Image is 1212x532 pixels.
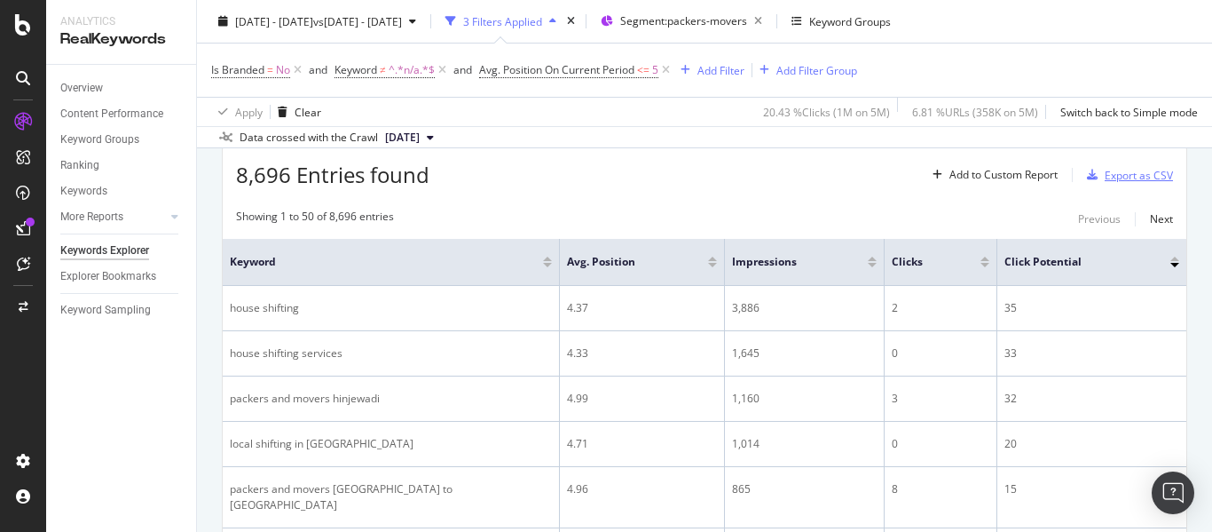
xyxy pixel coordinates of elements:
[211,98,263,126] button: Apply
[236,209,394,230] div: Showing 1 to 50 of 8,696 entries
[892,481,989,497] div: 8
[60,208,123,226] div: More Reports
[1004,436,1179,452] div: 20
[892,254,954,270] span: Clicks
[1004,481,1179,497] div: 15
[784,7,898,36] button: Keyword Groups
[763,104,890,119] div: 20.43 % Clicks ( 1M on 5M )
[60,105,184,123] a: Content Performance
[1080,161,1173,189] button: Export as CSV
[1078,211,1121,226] div: Previous
[1150,209,1173,230] button: Next
[453,62,472,77] div: and
[60,182,107,201] div: Keywords
[567,254,681,270] span: Avg. Position
[567,481,717,497] div: 4.96
[1004,254,1144,270] span: Click Potential
[60,267,184,286] a: Explorer Bookmarks
[60,301,184,320] a: Keyword Sampling
[732,481,877,497] div: 865
[925,161,1058,189] button: Add to Custom Report
[313,13,402,28] span: vs [DATE] - [DATE]
[378,127,441,148] button: [DATE]
[334,62,377,77] span: Keyword
[60,267,156,286] div: Explorer Bookmarks
[453,61,472,78] button: and
[892,345,989,361] div: 0
[892,436,989,452] div: 0
[230,436,552,452] div: local shifting in [GEOGRAPHIC_DATA]
[1004,391,1179,407] div: 32
[309,62,327,77] div: and
[385,130,420,146] span: 2025 Aug. 4th
[1150,211,1173,226] div: Next
[567,345,717,361] div: 4.33
[567,436,717,452] div: 4.71
[567,300,717,316] div: 4.37
[652,58,658,83] span: 5
[211,62,264,77] span: Is Branded
[60,79,184,98] a: Overview
[211,7,423,36] button: [DATE] - [DATE]vs[DATE] - [DATE]
[60,131,139,149] div: Keyword Groups
[438,7,563,36] button: 3 Filters Applied
[60,156,184,175] a: Ranking
[637,62,649,77] span: <=
[60,14,182,29] div: Analytics
[230,391,552,407] div: packers and movers hinjewadi
[732,391,877,407] div: 1,160
[276,58,290,83] span: No
[892,391,989,407] div: 3
[235,13,313,28] span: [DATE] - [DATE]
[230,254,516,270] span: Keyword
[732,436,877,452] div: 1,014
[60,105,163,123] div: Content Performance
[309,61,327,78] button: and
[776,62,857,77] div: Add Filter Group
[1078,209,1121,230] button: Previous
[732,300,877,316] div: 3,886
[230,345,552,361] div: house shifting services
[60,208,166,226] a: More Reports
[295,104,321,119] div: Clear
[1004,345,1179,361] div: 33
[1105,168,1173,183] div: Export as CSV
[236,160,429,189] span: 8,696 Entries found
[594,7,769,36] button: Segment:packers-movers
[809,13,891,28] div: Keyword Groups
[892,300,989,316] div: 2
[752,60,857,81] button: Add Filter Group
[60,79,103,98] div: Overview
[271,98,321,126] button: Clear
[949,170,1058,180] div: Add to Custom Report
[673,60,744,81] button: Add Filter
[463,13,542,28] div: 3 Filters Applied
[60,29,182,50] div: RealKeywords
[230,481,552,513] div: packers and movers [GEOGRAPHIC_DATA] to [GEOGRAPHIC_DATA]
[479,62,634,77] span: Avg. Position On Current Period
[732,254,841,270] span: Impressions
[1053,98,1198,126] button: Switch back to Simple mode
[697,62,744,77] div: Add Filter
[912,104,1038,119] div: 6.81 % URLs ( 358K on 5M )
[1004,300,1179,316] div: 35
[240,130,378,146] div: Data crossed with the Crawl
[60,242,184,260] a: Keywords Explorer
[1152,472,1194,514] div: Open Intercom Messenger
[267,62,273,77] span: =
[563,12,578,30] div: times
[60,182,184,201] a: Keywords
[732,345,877,361] div: 1,645
[60,301,151,320] div: Keyword Sampling
[620,13,747,28] span: Segment: packers-movers
[380,62,386,77] span: ≠
[567,391,717,407] div: 4.99
[60,131,184,149] a: Keyword Groups
[230,300,552,316] div: house shifting
[1060,104,1198,119] div: Switch back to Simple mode
[235,104,263,119] div: Apply
[60,242,149,260] div: Keywords Explorer
[60,156,99,175] div: Ranking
